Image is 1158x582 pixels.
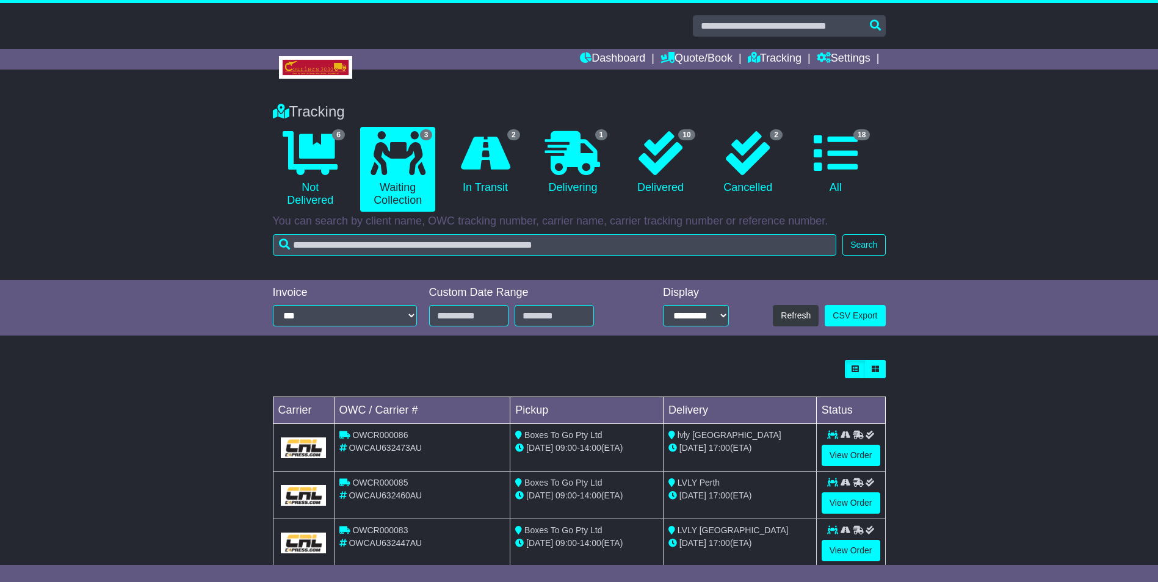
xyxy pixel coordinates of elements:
[822,445,880,466] a: View Order
[281,437,327,458] img: GetCarrierServiceLogo
[773,305,819,326] button: Refresh
[663,397,816,424] td: Delivery
[334,397,510,424] td: OWC / Carrier #
[447,127,523,199] a: 2 In Transit
[580,49,645,70] a: Dashboard
[273,286,417,300] div: Invoice
[816,397,885,424] td: Status
[515,442,658,454] div: - (ETA)
[822,540,880,561] a: View Order
[273,215,886,228] p: You can search by client name, OWC tracking number, carrier name, carrier tracking number or refe...
[349,538,422,548] span: OWCAU632447AU
[817,49,870,70] a: Settings
[798,127,873,199] a: 18 All
[510,397,664,424] td: Pickup
[281,533,327,553] img: GetCarrierServiceLogo
[526,538,553,548] span: [DATE]
[842,234,885,256] button: Search
[660,49,733,70] a: Quote/Book
[711,127,786,199] a: 2 Cancelled
[526,443,553,453] span: [DATE]
[668,537,811,550] div: (ETA)
[825,305,885,326] a: CSV Export
[668,442,811,454] div: (ETA)
[535,127,610,199] a: 1 Delivering
[360,127,435,212] a: 3 Waiting Collection
[678,478,720,487] span: LVLY Perth
[267,103,892,121] div: Tracking
[580,443,601,453] span: 14:00
[853,129,870,140] span: 18
[524,430,602,440] span: Boxes To Go Pty Ltd
[420,129,433,140] span: 3
[332,129,345,140] span: 6
[580,490,601,500] span: 14:00
[507,129,520,140] span: 2
[555,538,577,548] span: 09:00
[679,443,706,453] span: [DATE]
[352,525,408,535] span: OWCR000083
[555,443,577,453] span: 09:00
[524,478,602,487] span: Boxes To Go Pty Ltd
[580,538,601,548] span: 14:00
[515,489,658,502] div: - (ETA)
[663,286,729,300] div: Display
[678,129,695,140] span: 10
[709,443,730,453] span: 17:00
[668,489,811,502] div: (ETA)
[555,490,577,500] span: 09:00
[822,492,880,514] a: View Order
[595,129,608,140] span: 1
[679,538,706,548] span: [DATE]
[349,490,422,500] span: OWCAU632460AU
[770,129,783,140] span: 2
[679,490,706,500] span: [DATE]
[678,525,789,535] span: LVLY [GEOGRAPHIC_DATA]
[273,397,334,424] td: Carrier
[524,525,602,535] span: Boxes To Go Pty Ltd
[526,490,553,500] span: [DATE]
[709,490,730,500] span: 17:00
[281,485,327,506] img: GetCarrierServiceLogo
[429,286,625,300] div: Custom Date Range
[515,537,658,550] div: - (ETA)
[748,49,802,70] a: Tracking
[352,478,408,487] span: OWCR000085
[623,127,698,199] a: 10 Delivered
[273,127,348,212] a: 6 Not Delivered
[349,443,422,453] span: OWCAU632473AU
[352,430,408,440] span: OWCR000086
[678,430,781,440] span: lvly [GEOGRAPHIC_DATA]
[709,538,730,548] span: 17:00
